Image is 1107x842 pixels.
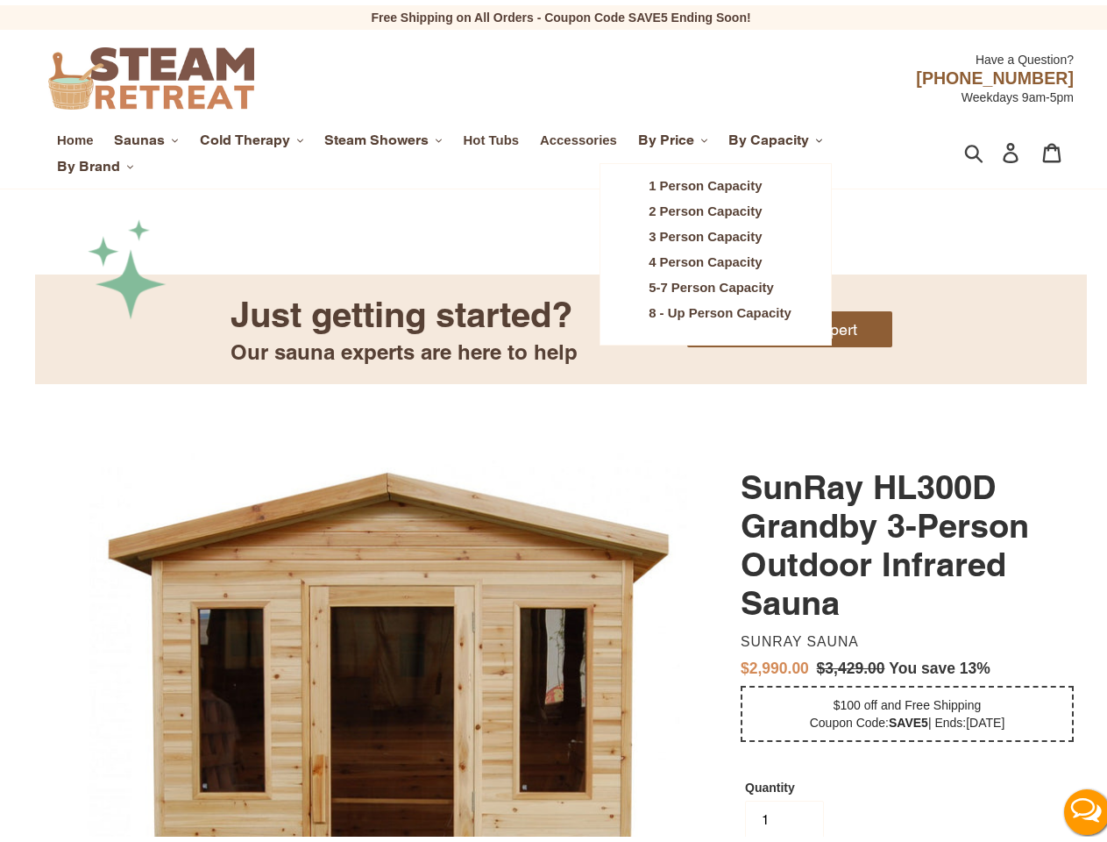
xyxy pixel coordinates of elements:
[57,127,93,143] span: Home
[638,126,694,144] span: By Price
[649,275,774,290] span: 5-7 Person Capacity
[57,153,120,170] span: By Brand
[316,122,451,148] button: Steam Showers
[649,198,762,214] span: 2 Person Capacity
[635,270,805,296] a: 5-7 Person Capacity
[649,249,762,265] span: 4 Person Capacity
[649,173,762,189] span: 1 Person Capacity
[390,37,1074,63] div: Have a Question?
[464,127,520,143] span: Hot Tubs
[635,194,805,219] a: 2 Person Capacity
[48,42,254,104] img: Steam Retreat
[720,122,832,148] button: By Capacity
[810,693,1005,724] span: $100 off and Free Shipping Coupon Code: | Ends:
[324,126,429,144] span: Steam Showers
[105,122,188,148] button: Saunas
[531,124,626,146] a: Accessories
[649,300,791,316] span: 8 - Up Person Capacity
[889,654,990,672] span: You save 13%
[48,148,143,175] button: By Brand
[88,214,167,315] img: Frame_1.png
[741,628,1067,646] dd: Sunray Sauna
[635,168,805,194] a: 1 Person Capacity
[455,124,529,146] a: Hot Tubs
[728,126,809,144] span: By Capacity
[817,654,885,672] s: $3,429.00
[649,224,762,239] span: 3 Person Capacity
[231,332,578,362] div: Our sauna experts are here to help
[191,122,313,148] button: Cold Therapy
[540,127,617,143] span: Accessories
[889,710,928,724] b: SAVE5
[741,654,809,672] span: $2,990.00
[635,296,805,321] a: 8 - Up Person Capacity
[962,85,1074,99] span: Weekdays 9am-5pm
[741,462,1074,617] h1: SunRay HL300D Grandby 3-Person Outdoor Infrared Sauna
[635,245,805,270] a: 4 Person Capacity
[629,122,717,148] button: By Price
[200,126,290,144] span: Cold Therapy
[48,124,102,146] a: Home
[635,219,805,245] a: 3 Person Capacity
[114,126,165,144] span: Saunas
[966,710,1004,724] span: [DATE]
[916,63,1074,82] span: [PHONE_NUMBER]
[231,287,578,332] div: Just getting started?
[745,774,824,791] label: Quantity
